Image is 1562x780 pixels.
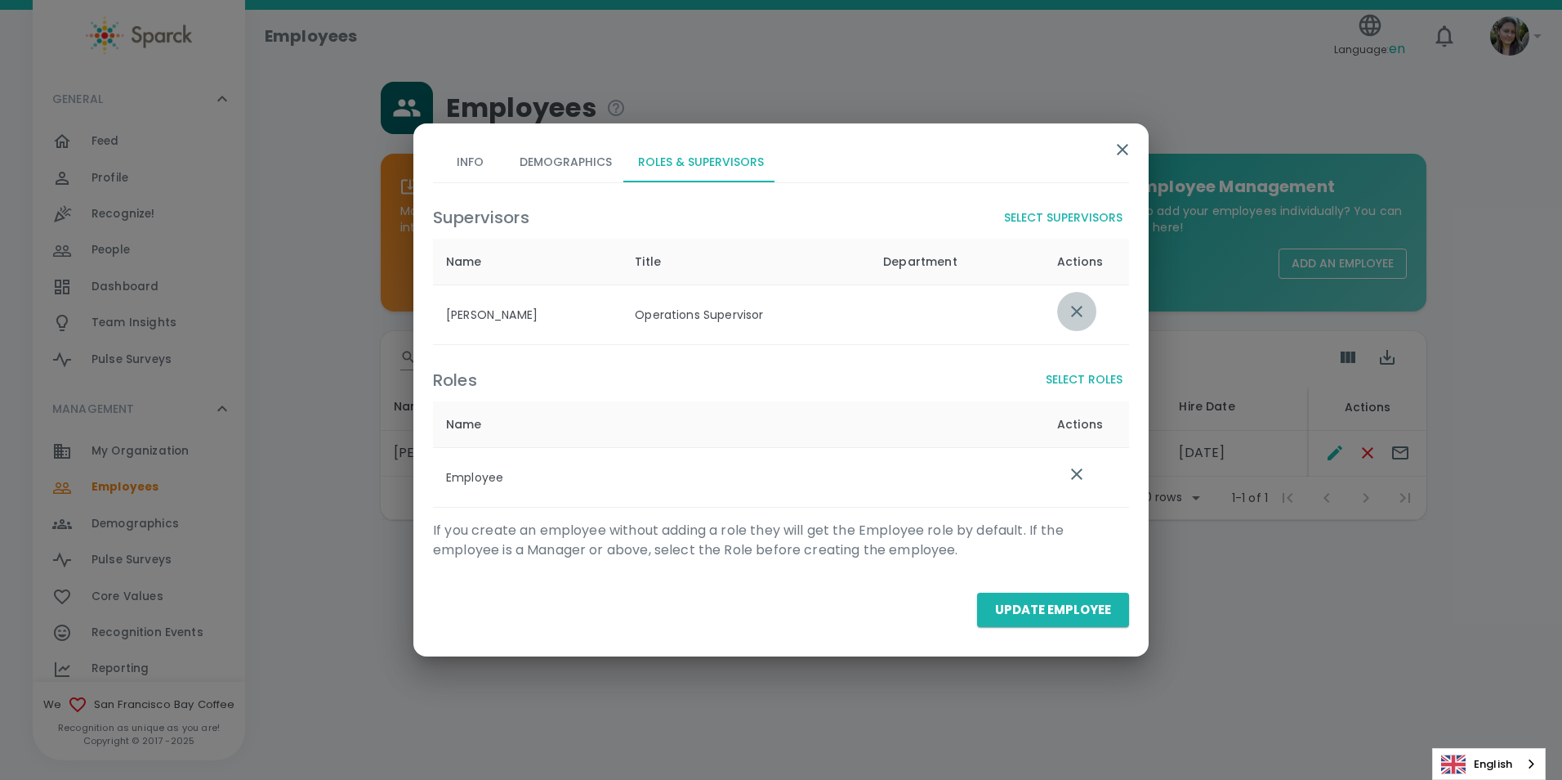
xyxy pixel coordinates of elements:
[433,521,1129,560] p: If you create an employee without adding a role they will get the Employee role by default. If th...
[433,204,529,231] h6: Supervisors
[433,143,1129,182] div: basic tabs example
[1031,401,1129,448] th: Actions
[433,239,1129,345] table: list table
[433,367,477,393] h6: Roles
[433,239,622,285] th: Name
[433,447,1031,507] th: Employee
[1031,239,1129,285] th: Actions
[507,143,625,182] button: Demographics
[1432,748,1546,780] aside: Language selected: English
[1432,748,1546,780] div: Language
[1039,365,1129,395] button: Select Roles
[870,239,1031,285] th: Department
[622,285,870,345] td: Operations Supervisor
[997,203,1129,233] button: Select Supervisors
[433,401,1031,448] th: Name
[622,239,870,285] th: Title
[1433,749,1545,779] a: English
[977,593,1129,627] button: Update Employee
[433,143,507,182] button: Info
[433,401,1129,508] table: list table
[433,285,622,345] th: [PERSON_NAME]
[625,143,777,182] button: Roles & Supervisors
